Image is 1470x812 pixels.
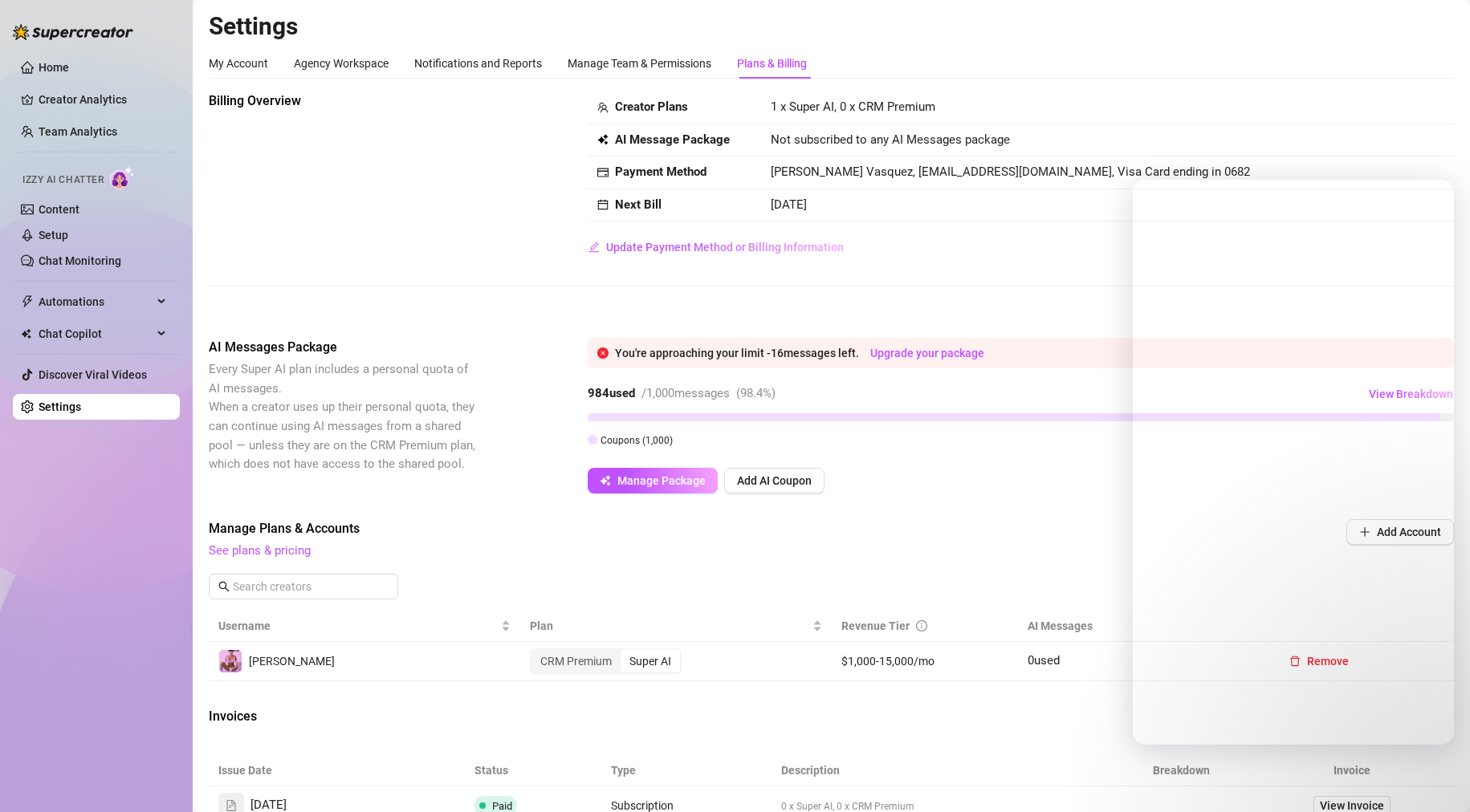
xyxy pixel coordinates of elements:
[530,648,682,674] div: segmented control
[209,755,465,786] th: Issue Date
[209,611,520,642] th: Username
[597,347,609,359] span: close-circle
[615,164,706,179] strong: Payment Method
[771,131,1010,150] span: Not subscribed to any AI Messages package
[611,799,674,812] span: Subscription
[597,199,609,210] span: calendar
[414,55,542,72] div: Notifications and Reports
[1028,653,1060,668] span: 0 used
[22,173,104,188] span: Izzy AI Chatter
[615,99,688,114] strong: Creator Plans
[737,55,807,72] div: Plans & Billing
[771,99,935,114] span: 1 x Super AI, 0 x CRM Premium
[615,344,1444,362] div: You're approaching your limit - 16 messages left.
[520,611,832,642] th: Plan
[209,543,311,558] a: See plans & pricing
[597,102,609,113] span: team
[21,295,34,308] span: thunderbolt
[209,91,478,111] span: Billing Overview
[39,87,167,112] a: Creator Analytics
[39,400,81,413] a: Settings
[39,254,121,267] a: Chat Monitoring
[226,800,237,811] span: file-text
[601,755,772,786] th: Type
[1113,755,1249,786] th: Breakdown
[870,347,984,359] a: Upgrade your package
[39,289,153,315] span: Automations
[781,801,914,812] span: 0 x Super AI, 0 x CRM Premium
[606,241,844,254] span: Update Payment Method or Billing Information
[588,468,718,493] button: Manage Package
[601,435,673,446] span: Coupons ( 1,000 )
[209,519,1237,538] span: Manage Plans & Accounts
[110,166,135,189] img: AI Chatter
[39,368,147,381] a: Discover Viral Videos
[492,800,512,812] span: Paid
[617,474,706,487] span: Manage Package
[21,328,31,339] img: Chat Copilot
[219,650,242,672] img: lola
[588,386,635,400] strong: 984 used
[530,617,809,635] span: Plan
[249,655,335,668] span: [PERSON_NAME]
[588,234,845,260] button: Update Payment Method or Billing Information
[641,386,730,400] span: / 1,000 messages
[465,755,601,786] th: Status
[39,61,69,74] a: Home
[736,386,776,400] span: ( 98.4 %)
[832,642,1019,681] td: $1,000-15,000/mo
[771,197,807,212] span: [DATE]
[209,55,268,72] div: My Account
[1133,180,1454,745] iframe: Intercom live chat
[39,229,68,242] a: Setup
[771,164,1250,179] span: [PERSON_NAME] Vasquez, [EMAIL_ADDRESS][DOMAIN_NAME], Visa Card ending in 0682
[737,474,812,487] span: Add AI Coupon
[218,617,498,635] span: Username
[39,321,153,347] span: Chat Copilot
[13,24,133,40] img: logo-BBDzfeDw.svg
[233,578,376,595] input: Search creators
[218,581,230,592] span: search
[724,468,825,493] button: Add AI Coupon
[1415,757,1454,796] iframe: Intercom live chat
[615,197,662,212] strong: Next Bill
[597,167,609,178] span: credit-card
[531,650,621,672] div: CRM Premium
[1018,611,1267,642] th: AI Messages
[209,362,475,471] span: Every Super AI plan includes a personal quota of AI messages. When a creator uses up their person...
[209,11,1454,42] h2: Settings
[772,755,1113,786] th: Description
[916,620,927,631] span: info-circle
[588,242,600,253] span: edit
[841,619,910,632] span: Revenue Tier
[621,650,680,672] div: Super AI
[615,132,730,147] strong: AI Message Package
[568,55,711,72] div: Manage Team & Permissions
[39,125,117,138] a: Team Analytics
[294,55,389,72] div: Agency Workspace
[209,707,478,726] span: Invoices
[209,338,478,357] span: AI Messages Package
[1249,755,1454,786] th: Invoice
[39,203,79,216] a: Content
